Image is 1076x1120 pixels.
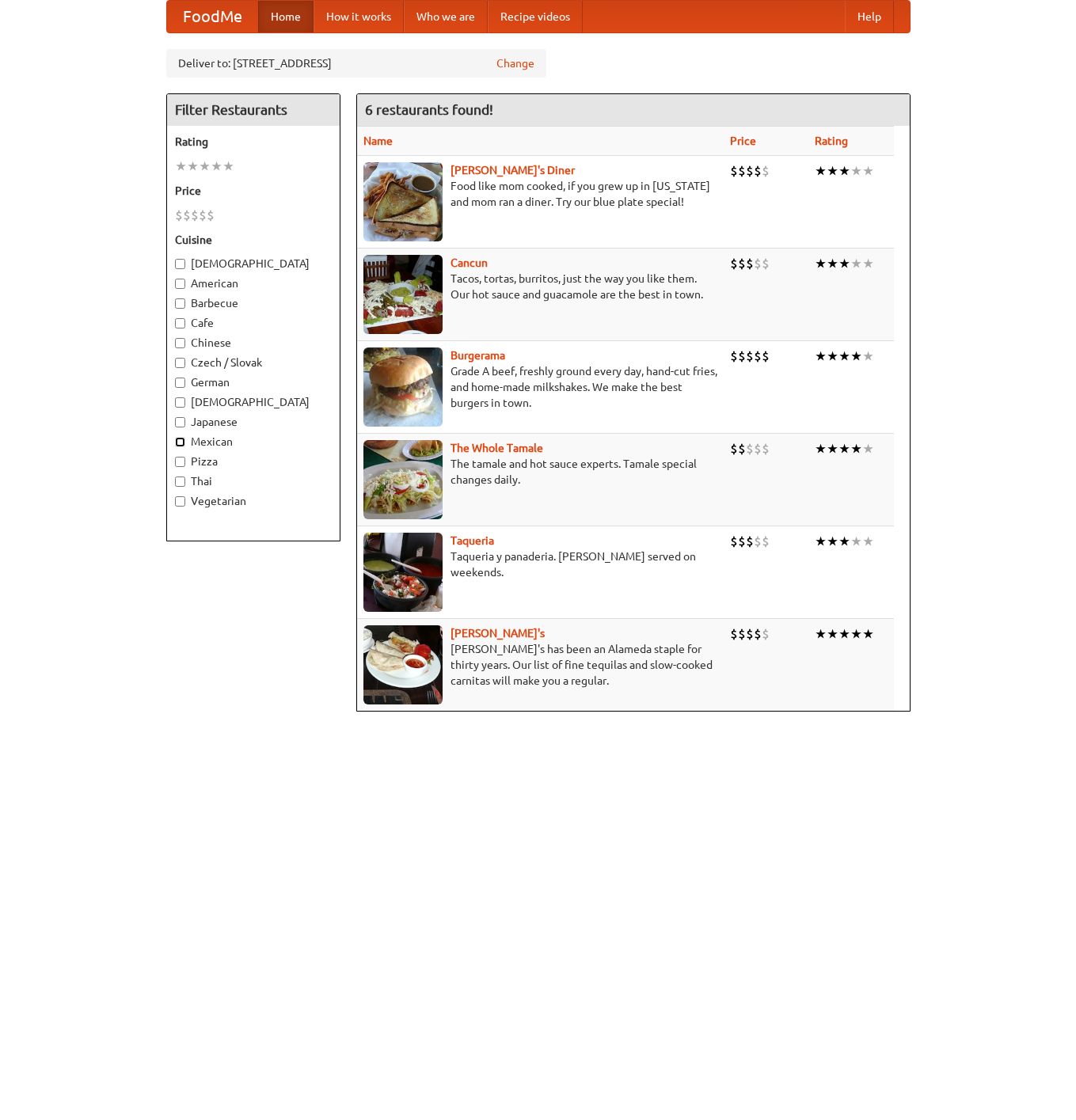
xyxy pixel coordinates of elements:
[314,1,404,32] a: How it works
[827,162,838,180] li: ★
[175,232,332,248] h5: Cuisine
[175,358,185,368] input: Czech / Slovak
[730,533,738,550] li: $
[762,625,770,643] li: $
[738,533,746,550] li: $
[738,440,746,457] li: $
[363,533,443,612] img: taqueria.jpg
[746,533,754,550] li: $
[175,298,185,309] input: Barbecue
[451,534,494,547] a: Taqueria
[827,533,838,550] li: ★
[754,255,762,272] li: $
[815,440,827,457] li: ★
[175,454,332,469] label: Pizza
[451,627,545,640] b: [PERSON_NAME]'s
[738,347,746,365] li: $
[404,1,488,32] a: Who we are
[754,440,762,457] li: $
[211,158,222,175] li: ★
[175,279,185,289] input: American
[363,178,717,210] p: Food like mom cooked, if you grew up in [US_STATE] and mom ran a diner. Try our blue plate special!
[175,134,332,150] h5: Rating
[730,162,738,180] li: $
[167,1,258,32] a: FoodMe
[175,355,332,370] label: Czech / Slovak
[166,49,546,78] div: Deliver to: [STREET_ADDRESS]
[363,549,717,580] p: Taqueria y panaderia. [PERSON_NAME] served on weekends.
[199,158,211,175] li: ★
[850,625,862,643] li: ★
[363,641,717,689] p: [PERSON_NAME]'s has been an Alameda staple for thirty years. Our list of fine tequilas and slow-c...
[175,183,332,199] h5: Price
[175,295,332,311] label: Barbecue
[762,347,770,365] li: $
[187,158,199,175] li: ★
[746,255,754,272] li: $
[862,162,874,180] li: ★
[730,625,738,643] li: $
[862,255,874,272] li: ★
[175,434,332,450] label: Mexican
[850,255,862,272] li: ★
[827,347,838,365] li: ★
[762,255,770,272] li: $
[363,625,443,704] img: pedros.jpg
[451,164,575,177] a: [PERSON_NAME]'s Diner
[827,625,838,643] li: ★
[850,347,862,365] li: ★
[838,162,850,180] li: ★
[175,437,185,447] input: Mexican
[451,256,488,269] b: Cancun
[175,207,183,224] li: $
[850,440,862,457] li: ★
[754,533,762,550] li: $
[175,338,185,348] input: Chinese
[363,162,443,241] img: sallys.jpg
[175,496,185,507] input: Vegetarian
[815,533,827,550] li: ★
[258,1,314,32] a: Home
[175,476,185,487] input: Thai
[746,440,754,457] li: $
[827,440,838,457] li: ★
[862,440,874,457] li: ★
[363,135,393,147] a: Name
[363,347,443,427] img: burgerama.jpg
[199,207,207,224] li: $
[207,207,215,224] li: $
[827,255,838,272] li: ★
[175,493,332,509] label: Vegetarian
[862,625,874,643] li: ★
[746,625,754,643] li: $
[762,533,770,550] li: $
[175,457,185,467] input: Pizza
[175,315,332,331] label: Cafe
[746,162,754,180] li: $
[815,255,827,272] li: ★
[175,335,332,351] label: Chinese
[363,440,443,519] img: wholetamale.jpg
[175,318,185,328] input: Cafe
[183,207,191,224] li: $
[850,162,862,180] li: ★
[730,255,738,272] li: $
[815,135,848,147] a: Rating
[815,625,827,643] li: ★
[730,135,756,147] a: Price
[496,55,534,71] a: Change
[762,440,770,457] li: $
[738,625,746,643] li: $
[175,397,185,408] input: [DEMOGRAPHIC_DATA]
[862,533,874,550] li: ★
[754,162,762,180] li: $
[363,271,717,302] p: Tacos, tortas, burritos, just the way you like them. Our hot sauce and guacamole are the best in ...
[363,255,443,334] img: cancun.jpg
[451,442,543,454] b: The Whole Tamale
[175,414,332,430] label: Japanese
[838,440,850,457] li: ★
[175,417,185,427] input: Japanese
[730,347,738,365] li: $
